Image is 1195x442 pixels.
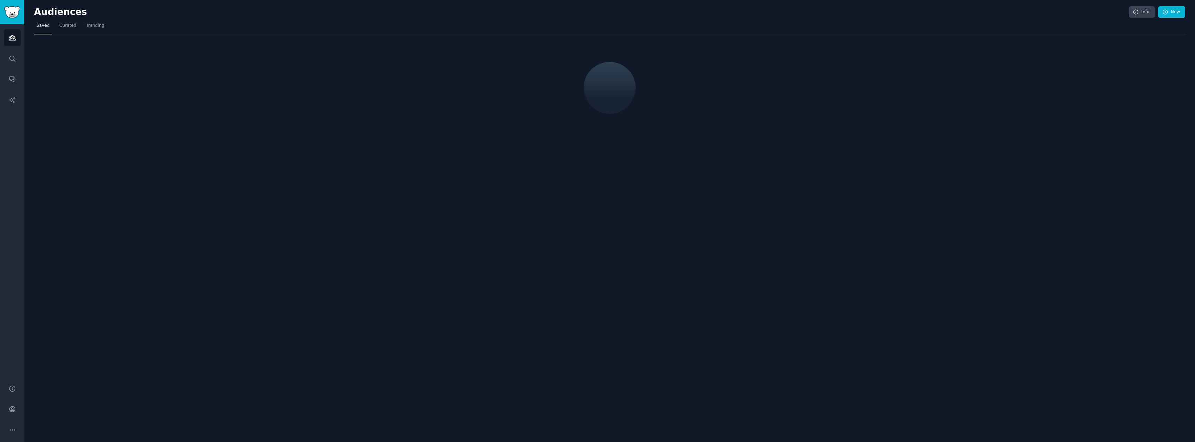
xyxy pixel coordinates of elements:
img: GummySearch logo [4,6,20,18]
span: Saved [36,23,50,29]
span: Curated [59,23,76,29]
span: Trending [86,23,104,29]
a: New [1158,6,1185,18]
a: Trending [84,20,107,34]
a: Info [1129,6,1155,18]
a: Saved [34,20,52,34]
h2: Audiences [34,7,1129,18]
a: Curated [57,20,79,34]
